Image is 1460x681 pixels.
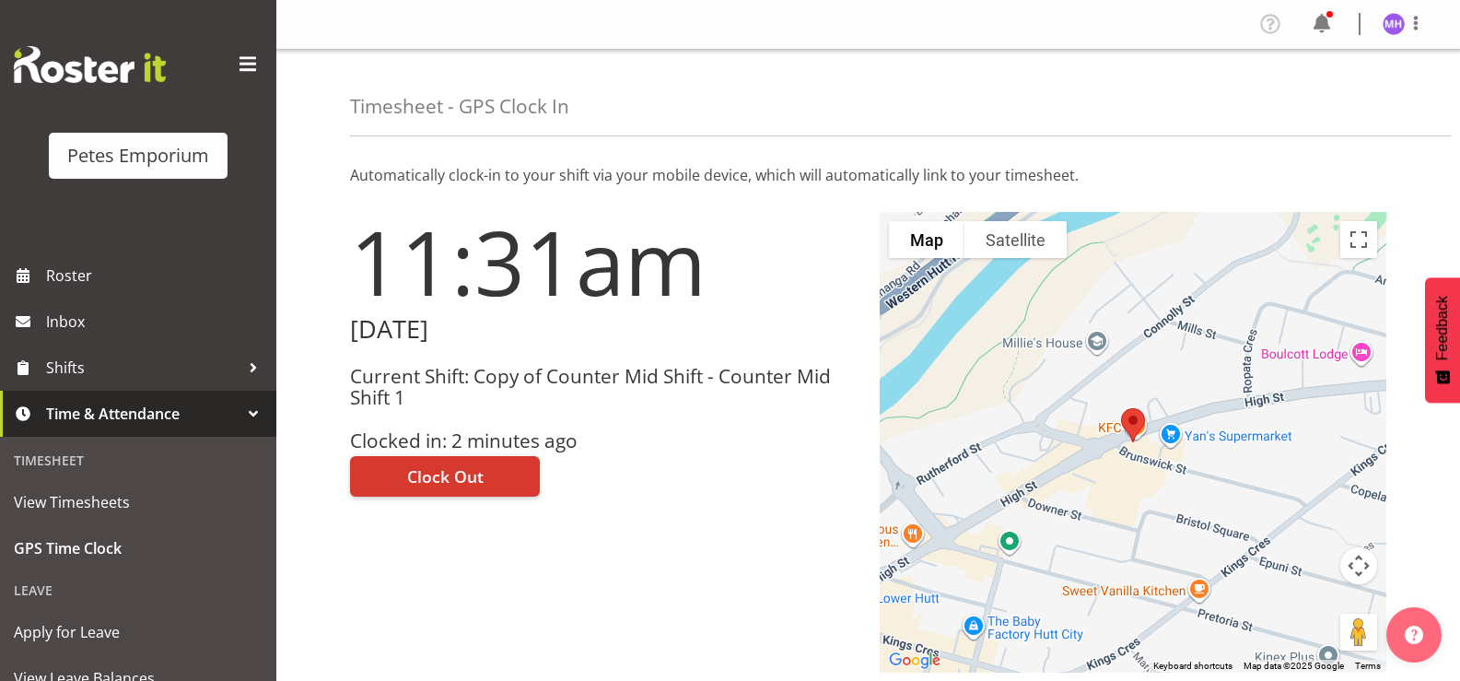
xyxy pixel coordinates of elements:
[14,488,263,516] span: View Timesheets
[5,479,272,525] a: View Timesheets
[350,366,858,409] h3: Current Shift: Copy of Counter Mid Shift - Counter Mid Shift 1
[46,262,267,289] span: Roster
[1383,13,1405,35] img: mackenzie-halford4471.jpg
[14,46,166,83] img: Rosterit website logo
[5,571,272,609] div: Leave
[67,142,209,170] div: Petes Emporium
[350,212,858,311] h1: 11:31am
[1434,296,1451,360] span: Feedback
[350,430,858,452] h3: Clocked in: 2 minutes ago
[884,649,945,673] img: Google
[1355,661,1381,671] a: Terms (opens in new tab)
[1340,221,1377,258] button: Toggle fullscreen view
[1425,277,1460,403] button: Feedback - Show survey
[14,534,263,562] span: GPS Time Clock
[46,354,239,382] span: Shifts
[889,221,964,258] button: Show street map
[1244,661,1344,671] span: Map data ©2025 Google
[46,308,267,335] span: Inbox
[5,609,272,655] a: Apply for Leave
[1340,547,1377,584] button: Map camera controls
[14,618,263,646] span: Apply for Leave
[350,315,858,344] h2: [DATE]
[1153,660,1232,673] button: Keyboard shortcuts
[1340,614,1377,651] button: Drag Pegman onto the map to open Street View
[5,525,272,571] a: GPS Time Clock
[407,464,484,488] span: Clock Out
[46,400,239,428] span: Time & Attendance
[964,221,1067,258] button: Show satellite imagery
[1405,626,1423,644] img: help-xxl-2.png
[350,456,540,497] button: Clock Out
[5,441,272,479] div: Timesheet
[884,649,945,673] a: Open this area in Google Maps (opens a new window)
[350,96,569,117] h4: Timesheet - GPS Clock In
[350,164,1386,186] p: Automatically clock-in to your shift via your mobile device, which will automatically link to you...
